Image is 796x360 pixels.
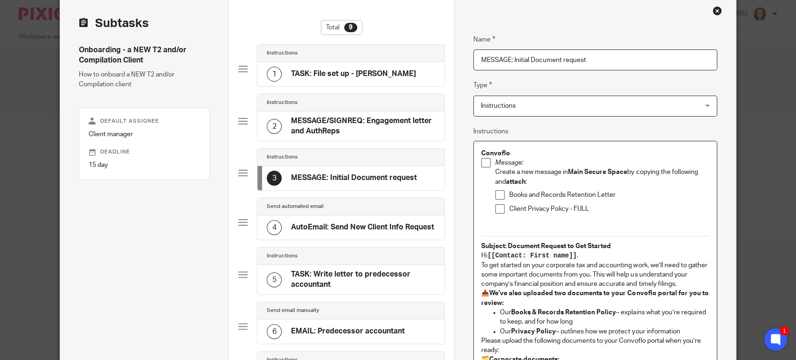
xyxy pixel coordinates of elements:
[267,67,282,82] div: 1
[481,243,611,249] strong: Subject: Document Request to Get Started
[481,290,710,306] strong: We’ve also uploaded two documents to your Convoflo portal for you to review:
[79,15,149,31] h2: Subtasks
[495,167,709,187] p: Create a new message in by copying the following and :
[584,169,627,175] strong: Secure Space
[267,119,282,134] div: 2
[509,190,709,200] p: Books and Records Retention Letter
[487,252,576,259] span: [[Contact: First name]]
[473,127,508,136] label: Instructions
[267,153,298,161] h4: Instructions
[267,203,324,210] h4: Send automated email
[481,103,516,109] span: Instructions
[321,20,362,35] div: Total
[89,148,200,156] p: Deadline
[89,160,200,170] p: 15 day
[291,222,434,232] h4: AutoEmail: Send New Client Info Request
[568,169,583,175] strong: Main
[500,308,709,327] p: Our – explains what you’re required to keep, and for how long
[79,45,210,65] h4: Onboarding - a NEW T2 and/or Compilation Client
[500,327,709,336] p: Our – outlines how we protect your information
[291,116,435,136] h4: MESSAGE/SIGNREQ: Engagement letter and AuthReps
[89,130,200,139] p: Client manager
[89,118,200,125] p: Default assignee
[267,307,319,314] h4: Send email manually
[267,99,298,106] h4: Instructions
[267,272,282,287] div: 5
[713,6,722,15] div: Close this dialog window
[481,150,510,157] strong: Convoflo
[79,70,210,89] p: How to onboard a NEW T2 and/or Compilation client
[267,171,282,186] div: 3
[344,23,357,32] div: 9
[267,252,298,260] h4: Instructions
[473,80,492,90] label: Type
[481,251,709,260] p: Hi .
[291,270,435,290] h4: TASK: Write letter to predecessor accountant
[780,326,789,335] div: 1
[495,159,523,166] em: Message:
[509,204,709,214] p: Client Privacy Policy - FULL
[481,289,709,308] p: 📥
[291,173,417,183] h4: MESSAGE: Initial Document request
[481,261,709,289] p: To get started on your corporate tax and accounting work, we’ll need to gather some important doc...
[473,34,495,45] label: Name
[511,309,616,316] strong: Books & Records Retention Policy
[511,328,556,335] strong: Privacy Policy
[267,220,282,235] div: 4
[481,336,709,355] p: Please upload the following documents to your Convoflo portal when you’re ready:
[267,324,282,339] div: 6
[291,326,405,336] h4: EMAIL: Predecessor accountant
[267,49,298,57] h4: Instructions
[291,69,416,79] h4: TASK: File set up - [PERSON_NAME]
[506,179,526,185] strong: attach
